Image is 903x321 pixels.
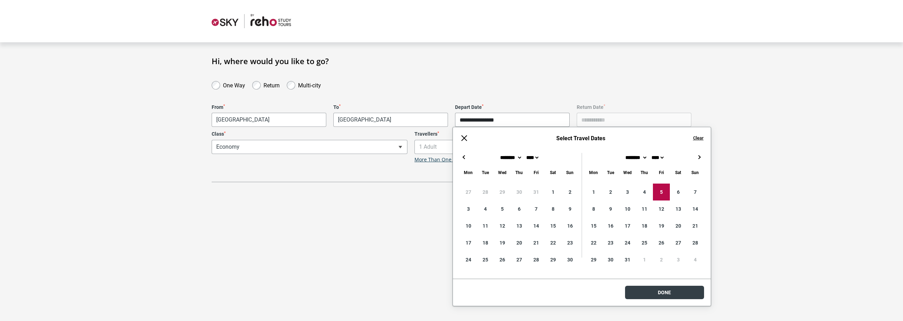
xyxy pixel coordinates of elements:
div: 12 [653,200,670,217]
label: One Way [223,80,245,89]
div: 7 [528,200,545,217]
div: Saturday [670,168,687,177]
div: 8 [585,200,602,217]
div: 6 [670,184,687,200]
h6: Select Travel Dates [475,135,686,142]
div: 4 [636,184,653,200]
div: 5 [653,184,670,200]
div: 25 [477,251,494,268]
div: 8 [545,200,562,217]
div: 23 [562,234,578,251]
button: ← [460,153,468,161]
div: 1 [636,251,653,268]
div: 30 [511,184,528,200]
div: Friday [653,168,670,177]
div: 27 [460,184,477,200]
div: 26 [653,234,670,251]
div: 22 [545,234,562,251]
div: 2 [653,251,670,268]
div: 16 [602,217,619,234]
div: 14 [528,217,545,234]
div: 17 [460,234,477,251]
div: Monday [460,168,477,177]
div: Wednesday [494,168,511,177]
div: 26 [494,251,511,268]
div: 3 [670,251,687,268]
div: Tuesday [602,168,619,177]
div: 24 [460,251,477,268]
button: Clear [693,135,704,141]
button: Done [625,286,704,299]
div: 28 [687,234,704,251]
div: Thursday [511,168,528,177]
div: 9 [562,200,578,217]
div: 10 [460,217,477,234]
div: 15 [545,217,562,234]
span: Economy [212,140,407,154]
div: 31 [528,184,545,200]
label: Return [263,80,280,89]
span: Melbourne, Australia [212,113,326,126]
div: 1 [545,184,562,200]
div: 1 [585,184,602,200]
div: Tuesday [477,168,494,177]
div: 4 [477,200,494,217]
div: 18 [477,234,494,251]
div: 2 [562,184,578,200]
div: 29 [585,251,602,268]
div: 19 [494,234,511,251]
div: 30 [602,251,619,268]
label: From [212,104,326,110]
div: 3 [460,200,477,217]
div: 11 [477,217,494,234]
div: 20 [511,234,528,251]
div: 24 [619,234,636,251]
div: Sunday [562,168,578,177]
div: 30 [562,251,578,268]
div: 4 [687,251,704,268]
div: 5 [494,200,511,217]
div: 18 [636,217,653,234]
div: 15 [585,217,602,234]
label: Multi-city [298,80,321,89]
span: 1 Adult [415,140,610,154]
div: 21 [528,234,545,251]
div: Sunday [687,168,704,177]
div: Wednesday [619,168,636,177]
div: Monday [585,168,602,177]
div: 20 [670,217,687,234]
h1: Hi, where would you like to go? [212,56,691,66]
div: 22 [585,234,602,251]
div: Thursday [636,168,653,177]
div: 14 [687,200,704,217]
div: 16 [562,217,578,234]
span: Orlando, United States of America [333,113,448,127]
label: Class [212,131,407,137]
div: 13 [670,200,687,217]
div: 27 [670,234,687,251]
div: 2 [602,184,619,200]
div: 3 [619,184,636,200]
div: 25 [636,234,653,251]
div: Friday [528,168,545,177]
div: 19 [653,217,670,234]
div: 13 [511,217,528,234]
div: 31 [619,251,636,268]
div: 28 [528,251,545,268]
div: 21 [687,217,704,234]
span: 1 Adult [414,140,610,154]
button: → [695,153,704,161]
div: 29 [494,184,511,200]
label: Travellers [414,131,610,137]
div: 27 [511,251,528,268]
div: 9 [602,200,619,217]
div: 7 [687,184,704,200]
span: Orlando, United States of America [334,113,448,126]
div: 10 [619,200,636,217]
div: 23 [602,234,619,251]
label: To [333,104,448,110]
div: 17 [619,217,636,234]
div: 6 [511,200,528,217]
